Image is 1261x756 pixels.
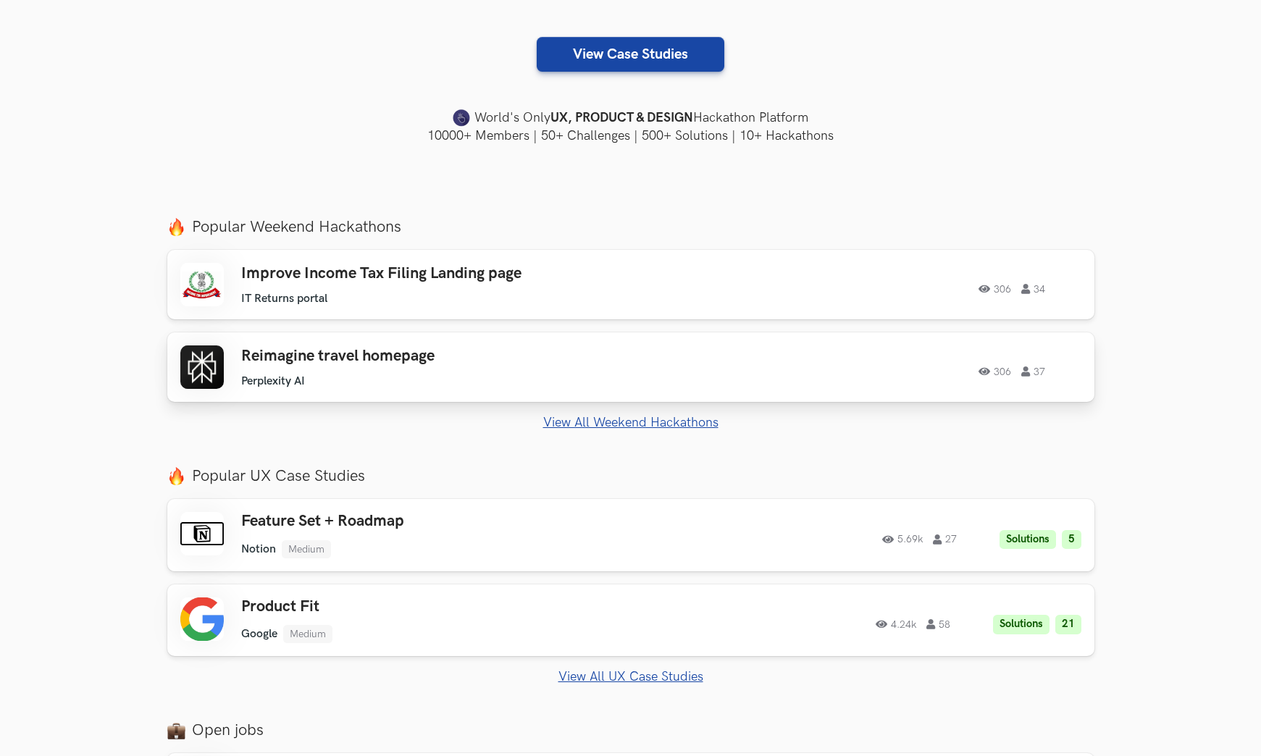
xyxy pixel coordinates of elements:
a: Reimagine travel homepage Perplexity AI 306 37 [167,332,1094,402]
span: 37 [1021,366,1045,377]
label: Popular Weekend Hackathons [167,217,1094,237]
a: Improve Income Tax Filing Landing page IT Returns portal 306 34 [167,250,1094,319]
a: View All UX Case Studies [167,669,1094,684]
span: 34 [1021,284,1045,294]
a: Feature Set + Roadmap Notion Medium 5.69k 27 Solutions 5 [167,499,1094,571]
span: 58 [926,619,950,629]
span: 306 [979,284,1011,294]
li: Medium [283,625,332,643]
li: 5 [1062,530,1081,550]
span: 27 [933,534,957,545]
label: Open jobs [167,721,1094,740]
img: fire.png [167,467,185,485]
h4: 10000+ Members | 50+ Challenges | 500+ Solutions | 10+ Hackathons [167,127,1094,145]
span: 306 [979,366,1011,377]
li: Solutions [993,615,1050,634]
label: Popular UX Case Studies [167,466,1094,486]
h3: Improve Income Tax Filing Landing page [241,264,653,283]
img: fire.png [167,218,185,236]
h4: World's Only Hackathon Platform [167,108,1094,128]
li: Medium [282,540,331,558]
li: 21 [1055,615,1081,634]
img: briefcase_emoji.png [167,721,185,739]
li: Perplexity AI [241,374,305,388]
img: uxhack-favicon-image.png [453,109,470,127]
li: IT Returns portal [241,292,327,306]
h3: Feature Set + Roadmap [241,512,653,531]
a: View Case Studies [537,37,724,72]
li: Notion [241,542,276,556]
strong: UX, PRODUCT & DESIGN [550,108,693,128]
li: Google [241,627,277,641]
h3: Reimagine travel homepage [241,347,653,366]
li: Solutions [1000,530,1056,550]
span: 5.69k [882,534,923,545]
h3: Product Fit [241,597,653,616]
a: View All Weekend Hackathons [167,415,1094,430]
span: 4.24k [876,619,916,629]
a: Product Fit Google Medium 4.24k 58 Solutions 21 [167,584,1094,656]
